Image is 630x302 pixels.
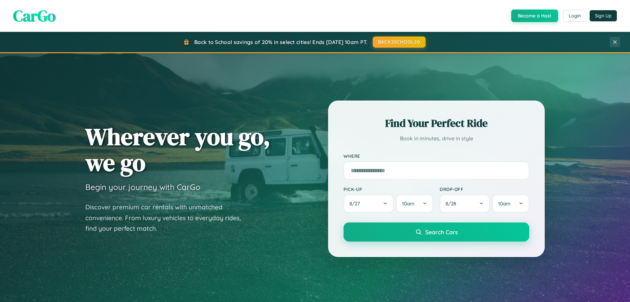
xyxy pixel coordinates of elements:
button: 10am [396,195,433,213]
span: Back to School savings of 20% in select cities! Ends [DATE] 10am PT. [194,39,367,45]
p: Book in minutes, drive in style [344,134,529,143]
label: Pick-up [344,186,433,192]
button: 10am [492,195,529,213]
button: Sign Up [590,10,617,21]
button: 8/28 [440,195,490,213]
button: 8/27 [344,195,393,213]
label: Where [344,153,529,159]
h3: Begin your journey with CarGo [85,182,200,192]
button: Login [563,10,586,22]
button: BACK2SCHOOL20 [373,36,426,48]
span: 8 / 27 [349,200,363,207]
button: Become a Host [511,10,558,22]
label: Drop-off [440,186,529,192]
p: Discover premium car rentals with unmatched convenience. From luxury vehicles to everyday rides, ... [85,202,249,234]
h2: Find Your Perfect Ride [344,116,529,130]
span: CarGo [13,5,56,27]
span: 8 / 28 [446,200,459,207]
span: 10am [498,200,511,207]
span: 10am [402,200,414,207]
button: Search Cars [344,222,529,242]
span: Search Cars [425,228,458,236]
h1: Wherever you go, we go [85,124,270,175]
